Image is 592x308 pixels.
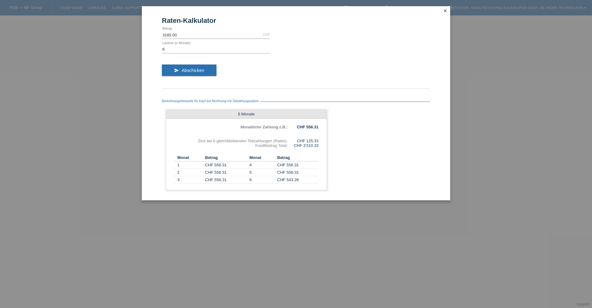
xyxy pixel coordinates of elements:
[277,176,319,184] td: CHF 543.28
[297,125,319,129] b: CHF 556.31
[174,169,205,176] td: 2
[277,161,319,169] td: CHF 556.31
[246,169,277,176] td: 5
[246,154,277,161] th: Monat
[277,169,319,176] td: CHF 556.31
[174,143,288,148] div: Kreditbetrag Total:
[174,161,205,169] td: 1
[162,65,216,76] button: send Abschicken
[174,154,205,161] th: Monat
[205,176,246,184] td: CHF 556.31
[288,139,319,143] div: CHF 125.33
[205,161,246,169] td: CHF 556.31
[263,33,270,36] div: CHF
[182,68,204,73] span: Abschicken
[246,161,277,169] td: 4
[240,125,288,129] b: Monatliche Zahlung z.B.:
[162,17,430,24] h1: Raten-Kalkulator
[174,176,205,184] td: 3
[162,99,260,103] span: Berechnungsbeispiele für Kauf auf Rechnung mit Teilzahlungsoption
[441,8,449,15] a: close
[443,8,448,13] i: close
[277,154,319,161] th: Betrag
[288,143,319,148] div: CHF 3'310.33
[205,154,246,161] th: Betrag
[205,169,246,176] td: CHF 556.31
[166,110,327,119] div: 6 Monate
[246,176,277,184] td: 6
[174,139,288,143] div: Zins bei 6 gleichbleibenden Teilzahlungen (Raten):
